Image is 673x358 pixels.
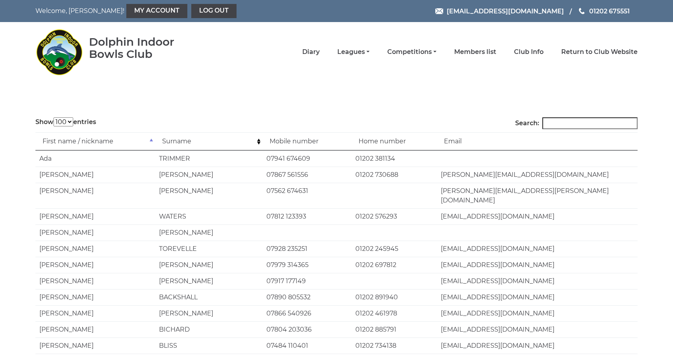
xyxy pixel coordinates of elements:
[263,289,351,305] td: 07890 805532
[155,241,263,257] td: TOREVELLE
[191,4,237,18] a: Log out
[454,48,496,56] a: Members list
[35,208,155,224] td: [PERSON_NAME]
[447,7,564,15] span: [EMAIL_ADDRESS][DOMAIN_NAME]
[263,183,351,208] td: 07562 674631
[54,117,73,126] select: Showentries
[155,289,263,305] td: BACKSHALL
[155,257,263,273] td: [PERSON_NAME]
[542,117,638,129] input: Search:
[155,338,263,354] td: BLISS
[35,257,155,273] td: [PERSON_NAME]
[263,273,351,289] td: 07917 177149
[351,132,437,150] td: Home number
[437,338,638,354] td: [EMAIL_ADDRESS][DOMAIN_NAME]
[579,8,584,14] img: Phone us
[155,183,263,208] td: [PERSON_NAME]
[437,257,638,273] td: [EMAIL_ADDRESS][DOMAIN_NAME]
[437,167,638,183] td: [PERSON_NAME][EMAIL_ADDRESS][DOMAIN_NAME]
[351,338,437,354] td: 01202 734138
[351,321,437,338] td: 01202 885791
[578,6,630,16] a: Phone us 01202 675551
[437,321,638,338] td: [EMAIL_ADDRESS][DOMAIN_NAME]
[437,132,638,150] td: Email
[263,150,351,167] td: 07941 674609
[155,132,263,150] td: Surname: activate to sort column ascending
[514,48,544,56] a: Club Info
[263,338,351,354] td: 07484 110401
[437,289,638,305] td: [EMAIL_ADDRESS][DOMAIN_NAME]
[351,150,437,167] td: 01202 381134
[263,132,351,150] td: Mobile number
[263,167,351,183] td: 07867 561556
[35,150,155,167] td: Ada
[351,241,437,257] td: 01202 245945
[155,208,263,224] td: WATERS
[35,305,155,321] td: [PERSON_NAME]
[35,4,279,18] nav: Welcome, [PERSON_NAME]!
[35,273,155,289] td: [PERSON_NAME]
[35,224,155,241] td: [PERSON_NAME]
[351,305,437,321] td: 01202 461978
[155,305,263,321] td: [PERSON_NAME]
[351,208,437,224] td: 01202 576293
[155,150,263,167] td: TRIMMER
[302,48,320,56] a: Diary
[435,8,443,14] img: Email
[126,4,187,18] a: My Account
[515,117,638,129] label: Search:
[435,6,564,16] a: Email [EMAIL_ADDRESS][DOMAIN_NAME]
[263,241,351,257] td: 07928 235251
[561,48,638,56] a: Return to Club Website
[263,257,351,273] td: 07979 314365
[351,257,437,273] td: 01202 697812
[35,167,155,183] td: [PERSON_NAME]
[263,321,351,338] td: 07804 203036
[35,241,155,257] td: [PERSON_NAME]
[155,167,263,183] td: [PERSON_NAME]
[387,48,436,56] a: Competitions
[263,208,351,224] td: 07812 123393
[337,48,370,56] a: Leagues
[351,289,437,305] td: 01202 891940
[437,208,638,224] td: [EMAIL_ADDRESS][DOMAIN_NAME]
[35,117,96,127] label: Show entries
[263,305,351,321] td: 07866 540926
[35,24,83,80] img: Dolphin Indoor Bowls Club
[155,321,263,338] td: BICHARD
[35,289,155,305] td: [PERSON_NAME]
[437,183,638,208] td: [PERSON_NAME][EMAIL_ADDRESS][PERSON_NAME][DOMAIN_NAME]
[35,338,155,354] td: [PERSON_NAME]
[89,36,200,60] div: Dolphin Indoor Bowls Club
[437,241,638,257] td: [EMAIL_ADDRESS][DOMAIN_NAME]
[437,273,638,289] td: [EMAIL_ADDRESS][DOMAIN_NAME]
[351,167,437,183] td: 01202 730688
[35,183,155,208] td: [PERSON_NAME]
[437,305,638,321] td: [EMAIL_ADDRESS][DOMAIN_NAME]
[155,224,263,241] td: [PERSON_NAME]
[589,7,630,15] span: 01202 675551
[35,132,155,150] td: First name / nickname: activate to sort column descending
[35,321,155,338] td: [PERSON_NAME]
[155,273,263,289] td: [PERSON_NAME]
